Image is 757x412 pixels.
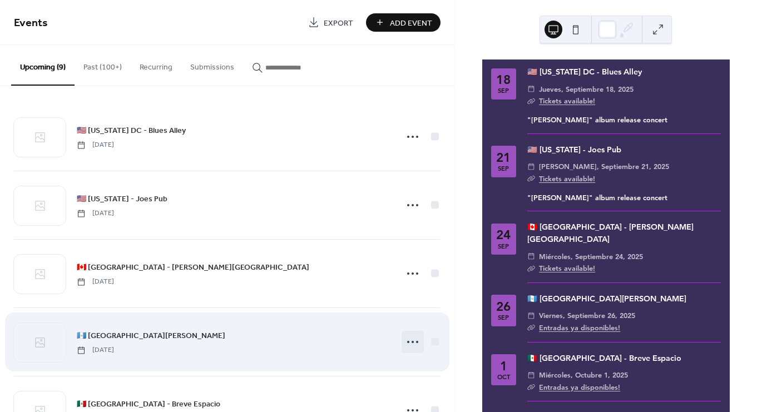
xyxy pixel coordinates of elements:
div: ​ [527,95,535,107]
a: 🇺🇸 [US_STATE] - Joes Pub [77,192,167,205]
button: Upcoming (9) [11,45,75,86]
span: 🇬🇹 [GEOGRAPHIC_DATA][PERSON_NAME] [77,330,225,342]
div: 24 [496,229,511,241]
div: ​ [527,369,535,381]
span: 🇲🇽 [GEOGRAPHIC_DATA] - Breve Espacio [77,399,220,410]
a: 🇨🇦 [GEOGRAPHIC_DATA] - [PERSON_NAME][GEOGRAPHIC_DATA] [527,222,694,244]
div: 21 [496,151,511,164]
a: 🇲🇽 [GEOGRAPHIC_DATA] - Breve Espacio [77,398,220,410]
a: 🇺🇸 [US_STATE] DC - Blues Alley [527,67,642,77]
a: 🇨🇦 [GEOGRAPHIC_DATA] - [PERSON_NAME][GEOGRAPHIC_DATA] [77,261,309,274]
a: Entradas ya disponibles! [539,323,620,332]
a: 🇺🇸 [US_STATE] DC - Blues Alley [77,124,186,137]
button: Recurring [131,45,181,85]
span: [DATE] [77,140,114,150]
a: Export [300,13,362,32]
span: miércoles, septiembre 24, 2025 [539,251,643,262]
a: Entradas ya disponibles! [539,383,620,391]
div: 1 [500,360,507,373]
span: Export [324,17,353,29]
div: ​ [527,251,535,262]
a: Tickets available! [539,264,595,272]
a: 🇲🇽 [GEOGRAPHIC_DATA] - Breve Espacio [527,353,681,363]
div: "[PERSON_NAME]" album release concert [527,115,721,125]
div: ​ [527,381,535,393]
span: [DATE] [77,209,114,219]
span: miércoles, octubre 1, 2025 [539,369,628,381]
span: [PERSON_NAME], septiembre 21, 2025 [539,161,669,172]
div: 18 [496,73,511,86]
div: ​ [527,322,535,334]
span: Add Event [390,17,432,29]
span: Events [14,12,48,34]
div: ​ [527,173,535,185]
span: [DATE] [77,277,114,287]
a: 🇬🇹 [GEOGRAPHIC_DATA][PERSON_NAME] [77,329,225,342]
button: Submissions [181,45,243,85]
div: ​ [527,161,535,172]
span: jueves, septiembre 18, 2025 [539,83,634,95]
a: Tickets available! [539,96,595,105]
a: 🇺🇸 [US_STATE] - Joes Pub [527,145,621,155]
span: 🇺🇸 [US_STATE] DC - Blues Alley [77,125,186,137]
div: oct [497,374,510,380]
a: 🇬🇹 [GEOGRAPHIC_DATA][PERSON_NAME] [527,294,686,304]
div: sep [498,244,509,250]
div: sep [498,315,509,321]
div: ​ [527,310,535,321]
div: sep [498,88,509,94]
div: sep [498,166,509,172]
div: ​ [527,262,535,274]
button: Past (100+) [75,45,131,85]
span: 🇨🇦 [GEOGRAPHIC_DATA] - [PERSON_NAME][GEOGRAPHIC_DATA] [77,262,309,274]
div: ​ [527,83,535,95]
span: viernes, septiembre 26, 2025 [539,310,635,321]
div: "[PERSON_NAME]" album release concert [527,192,721,203]
span: 🇺🇸 [US_STATE] - Joes Pub [77,193,167,205]
div: 26 [496,300,511,313]
span: [DATE] [77,345,114,355]
a: Tickets available! [539,174,595,183]
button: Add Event [366,13,441,32]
